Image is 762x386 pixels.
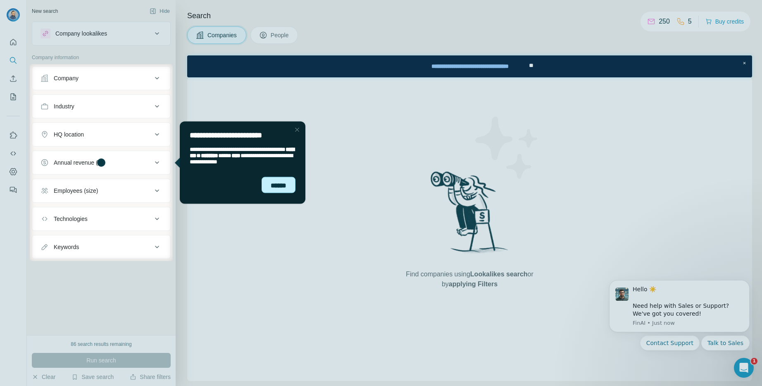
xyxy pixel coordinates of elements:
[32,125,170,144] button: HQ location
[32,68,170,88] button: Company
[224,2,341,20] div: Upgrade plan for full access to Surfe
[36,50,147,57] p: Message from FinAI, sent Just now
[32,153,170,173] button: Annual revenue ($)
[12,66,153,81] div: Quick reply options
[32,96,170,116] button: Industry
[19,18,32,31] img: Profile image for FinAI
[553,3,561,12] div: Close Step
[43,66,103,81] button: Quick reply: Contact Support
[173,120,307,206] iframe: Tooltip
[36,16,147,48] div: Message content
[54,102,74,110] div: Industry
[54,130,84,139] div: HQ location
[54,187,98,195] div: Employees (size)
[54,243,79,251] div: Keywords
[105,66,153,81] button: Quick reply: Talk to Sales
[32,181,170,201] button: Employees (size)
[12,10,153,62] div: message notification from FinAI, Just now. Hello ☀️ ​ Need help with Sales or Support? We've got ...
[54,215,88,223] div: Technologies
[32,209,170,229] button: Technologies
[32,237,170,257] button: Keywords
[54,74,79,82] div: Company
[54,158,103,167] div: Annual revenue ($)
[36,16,147,48] div: Hello ☀️ ​ Need help with Sales or Support? We've got you covered!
